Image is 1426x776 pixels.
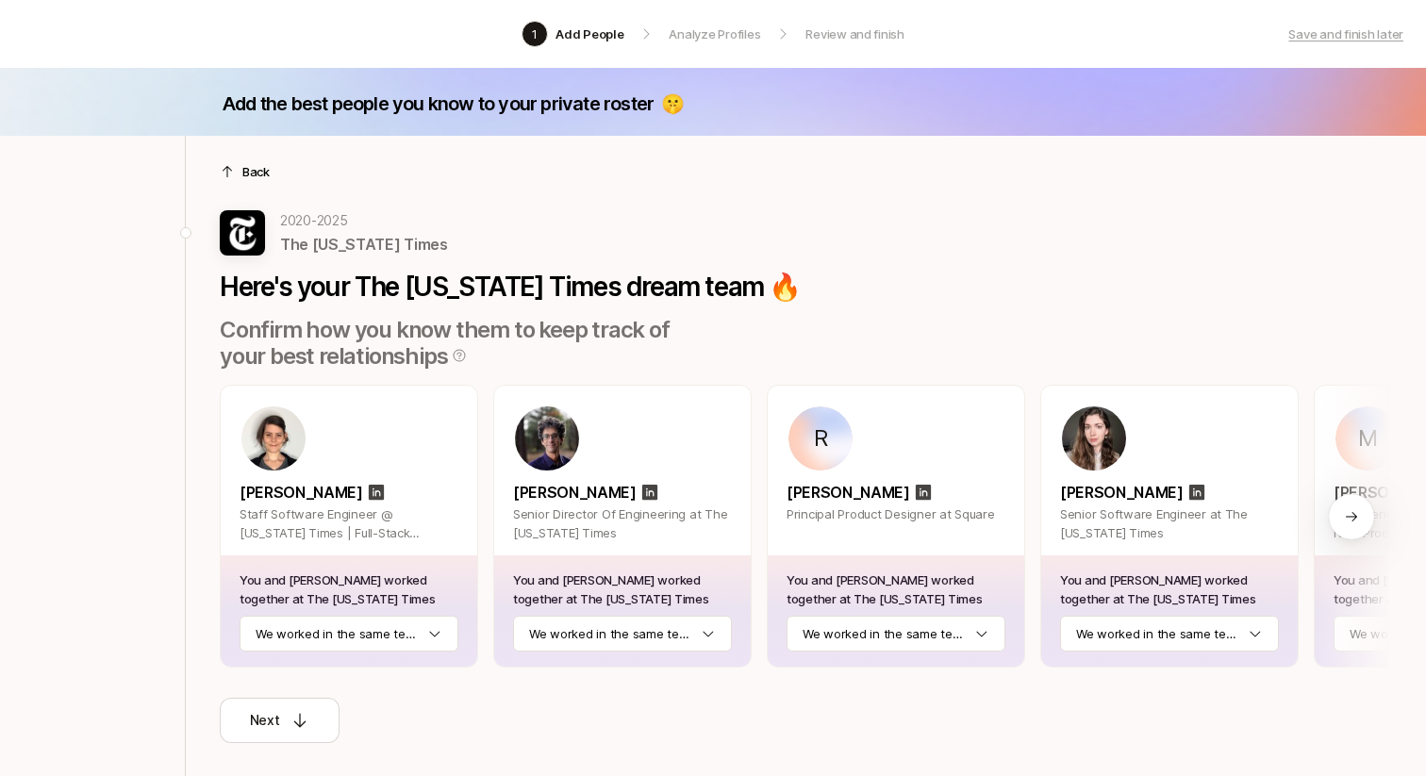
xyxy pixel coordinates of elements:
p: You and [PERSON_NAME] worked together at The [US_STATE] Times [787,570,1005,608]
p: Add the best people you know to your private roster [223,91,654,117]
p: Back [242,162,270,181]
p: Add People [555,25,623,43]
p: [PERSON_NAME] [513,480,637,504]
p: R [814,427,828,450]
img: 687a34b2_7ddc_43bc_9880_a22941ca4704.jpg [220,210,265,256]
p: [PERSON_NAME] [787,480,910,504]
p: Review and finish [805,25,904,43]
p: You and [PERSON_NAME] worked together at The [US_STATE] Times [240,570,458,608]
img: 1638472731475 [515,406,579,471]
p: You and [PERSON_NAME] worked together at The [US_STATE] Times [1060,570,1279,608]
p: 🤫 [661,91,684,117]
p: Analyze Profiles [669,25,760,43]
p: Senior Director Of Engineering at The [US_STATE] Times [513,504,732,542]
p: The [US_STATE] Times [280,232,448,256]
p: Next [250,709,280,732]
p: Confirm how you know them to keep track of your best relationships [220,317,713,370]
button: Next [220,698,340,743]
img: 1700507811896 [241,406,306,471]
p: You and [PERSON_NAME] worked together at The [US_STATE] Times [513,570,732,608]
img: 1637359284380 [1062,406,1126,471]
p: Staff Software Engineer @ [US_STATE] Times | Full-Stack Development for Publishing CMS [240,504,458,542]
p: [PERSON_NAME] [240,480,363,504]
p: Senior Software Engineer at The [US_STATE] Times [1060,504,1279,542]
p: [PERSON_NAME] [1060,480,1184,504]
a: Save and finish later [1288,25,1403,43]
p: Principal Product Designer at Square [787,504,1005,523]
p: 2020 - 2025 [280,209,448,232]
p: 1 [532,25,538,43]
p: Here's your The [US_STATE] Times dream team 🔥 [220,272,1389,302]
